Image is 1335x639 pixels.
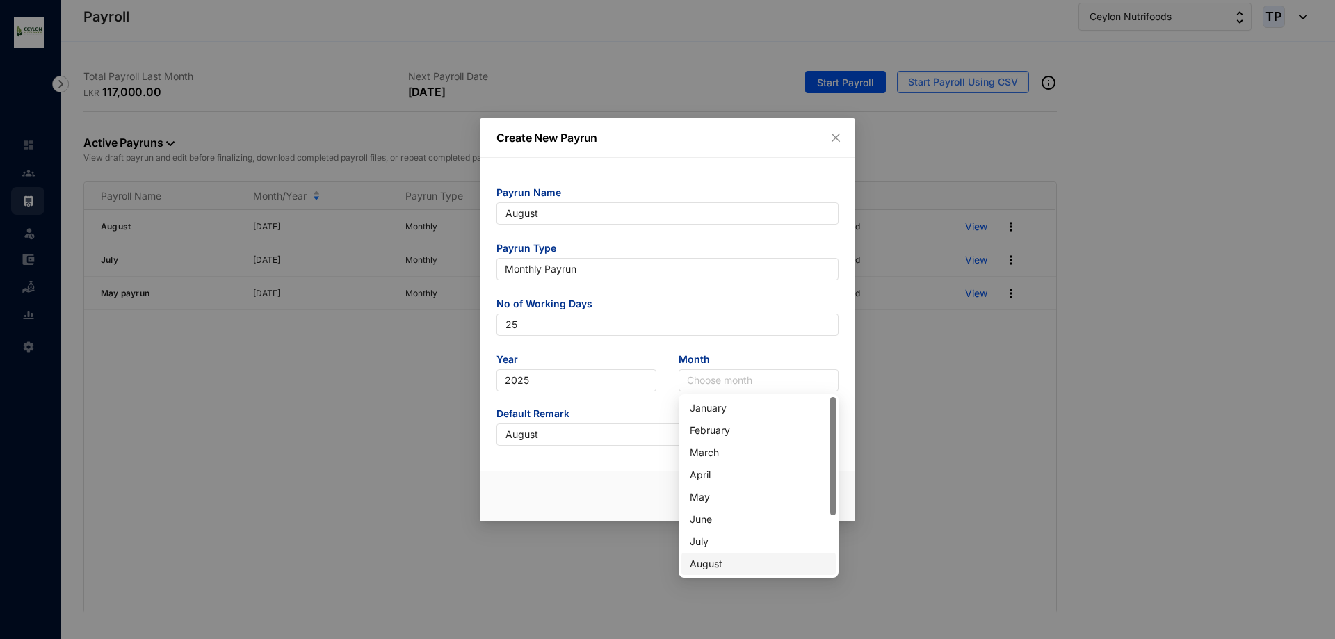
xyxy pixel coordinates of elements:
[681,486,836,508] div: May
[690,401,827,416] div: January
[681,442,836,464] div: March
[681,464,836,486] div: April
[828,130,843,145] button: Close
[690,556,827,572] div: August
[496,241,839,258] span: Payrun Type
[496,407,839,423] span: Default Remark
[496,423,839,446] input: Eg: Salary November
[496,202,839,225] input: Eg: November Payrun
[690,445,827,460] div: March
[496,186,839,202] span: Payrun Name
[681,553,836,575] div: August
[690,423,827,438] div: February
[690,467,827,483] div: April
[681,508,836,531] div: June
[681,531,836,553] div: July
[690,490,827,505] div: May
[690,512,827,527] div: June
[681,419,836,442] div: February
[496,297,839,314] span: No of Working Days
[496,129,839,146] p: Create New Payrun
[496,314,839,336] input: Enter no of working days
[505,370,648,391] span: 2025
[496,353,656,369] span: Year
[679,353,839,369] span: Month
[830,132,841,143] span: close
[681,397,836,419] div: January
[690,534,827,549] div: July
[505,259,830,280] span: Monthly Payrun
